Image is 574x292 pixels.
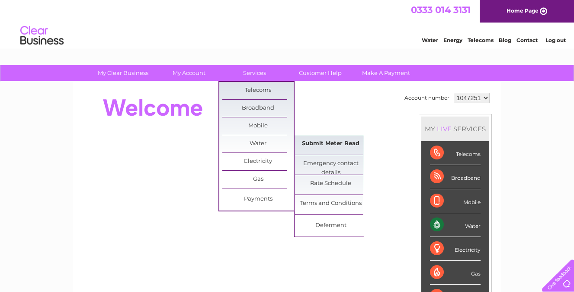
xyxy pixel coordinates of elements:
a: Log out [545,37,566,43]
div: MY SERVICES [421,117,489,141]
div: Gas [430,261,481,285]
a: Mobile [222,117,294,135]
div: Electricity [430,237,481,261]
div: Clear Business is a trading name of Verastar Limited (registered in [GEOGRAPHIC_DATA] No. 3667643... [83,5,492,42]
a: My Account [153,65,224,81]
a: Telecoms [468,37,494,43]
a: My Clear Business [87,65,159,81]
div: LIVE [435,125,453,133]
a: Contact [516,37,538,43]
a: Services [219,65,290,81]
a: Submit Meter Read [295,135,366,152]
a: Deferment [295,217,366,234]
a: Emergency contact details [295,155,366,172]
div: Water [430,213,481,237]
td: Account number [402,91,452,105]
a: Water [422,37,438,43]
a: Make A Payment [350,65,422,81]
img: logo.png [20,23,64,49]
a: Electricity [222,153,294,170]
a: Gas [222,171,294,188]
div: Telecoms [430,141,481,165]
a: Rate Schedule [295,175,366,192]
a: Energy [443,37,462,43]
a: Telecoms [222,82,294,99]
div: Broadband [430,165,481,189]
a: Customer Help [285,65,356,81]
a: Payments [222,191,294,208]
a: Blog [499,37,511,43]
a: Terms and Conditions [295,195,366,212]
div: Mobile [430,189,481,213]
a: Broadband [222,100,294,117]
a: 0333 014 3131 [411,4,471,15]
a: Water [222,135,294,152]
